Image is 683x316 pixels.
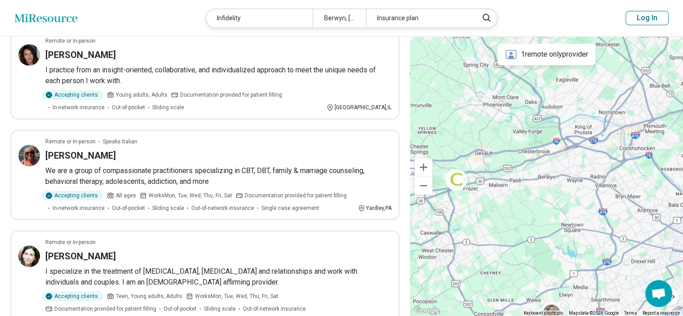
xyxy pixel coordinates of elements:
div: 1 remote only provider [498,44,595,65]
div: Accepting clients [42,90,103,100]
span: Sliding scale [152,204,184,212]
a: Report a map error [643,311,680,316]
span: Teen, Young adults, Adults [116,292,182,300]
div: Open chat [645,280,672,307]
span: Speaks Italian [103,138,137,146]
div: Berwyn, [GEOGRAPHIC_DATA] [313,9,366,27]
span: Out-of-pocket [163,305,197,313]
span: Young adults, Adults [116,91,167,99]
div: Accepting clients [42,291,103,301]
h3: [PERSON_NAME] [45,149,116,162]
div: Infidelity [206,9,313,27]
p: I specialize in the treatment of [MEDICAL_DATA], [MEDICAL_DATA] and relationships and work with i... [45,266,392,288]
p: I practice from an insight-oriented, collaborative, and individualized approach to meet the uniqu... [45,65,392,86]
span: Map data ©2025 Google [569,311,619,316]
span: In-network insurance [53,103,105,111]
a: Terms (opens in new tab) [624,311,637,316]
span: All ages [116,191,136,200]
span: Out-of-network insurance [191,204,254,212]
span: In-network insurance [53,204,105,212]
h3: [PERSON_NAME] [45,49,116,61]
div: [GEOGRAPHIC_DATA] , IL [326,103,392,111]
h3: [PERSON_NAME] [45,250,116,263]
span: Works Mon, Tue, Wed, Thu, Fri, Sat [195,292,278,300]
span: Single case agreement [261,204,319,212]
p: Remote or In-person [45,37,96,45]
span: Works Mon, Tue, Wed, Thu, Fri, Sat [149,191,232,200]
span: Out-of-pocket [112,204,145,212]
span: Sliding scale [204,305,236,313]
span: Documentation provided for patient filling [54,305,156,313]
span: Sliding scale [152,103,184,111]
button: Log In [626,11,669,25]
button: Zoom in [414,158,432,176]
span: Out-of-pocket [112,103,145,111]
p: We are a group of compassionate practitioners specializing in CBT, DBT, family & marriage counsel... [45,165,392,187]
span: Documentation provided for patient filling [245,191,347,200]
p: Remote or In-person [45,138,96,146]
button: Zoom out [414,177,432,195]
span: Out-of-network insurance [243,305,306,313]
span: Documentation provided for patient filling [180,91,282,99]
div: Accepting clients [42,191,103,200]
p: Remote or In-person [45,238,96,246]
div: Insurance plan [366,9,472,27]
div: Yardley , PA [358,204,392,212]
